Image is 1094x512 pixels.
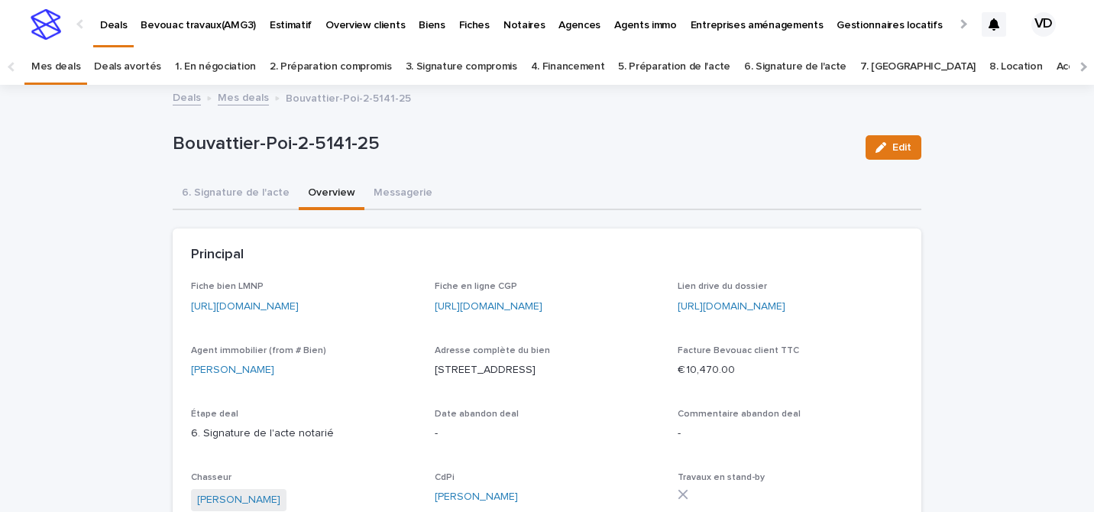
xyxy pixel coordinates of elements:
[94,49,161,85] a: Deals avortés
[989,49,1043,85] a: 8. Location
[435,282,517,291] span: Fiche en ligne CGP
[406,49,517,85] a: 3. Signature compromis
[218,88,269,105] a: Mes deals
[435,489,518,505] a: [PERSON_NAME]
[678,301,785,312] a: [URL][DOMAIN_NAME]
[678,346,799,355] span: Facture Bevouac client TTC
[435,473,455,482] span: CdPi
[1031,12,1056,37] div: VD
[173,133,853,155] p: Bouvattier-Poi-2-5141-25
[31,49,80,85] a: Mes deals
[286,89,411,105] p: Bouvattier-Poi-2-5141-25
[299,178,364,210] button: Overview
[435,301,542,312] a: [URL][DOMAIN_NAME]
[678,362,903,378] p: € 10,470.00
[364,178,442,210] button: Messagerie
[191,473,231,482] span: Chasseur
[173,178,299,210] button: 6. Signature de l'acte
[191,346,326,355] span: Agent immobilier (from # Bien)
[197,492,280,508] a: [PERSON_NAME]
[678,282,767,291] span: Lien drive du dossier
[860,49,976,85] a: 7. [GEOGRAPHIC_DATA]
[31,9,61,40] img: stacker-logo-s-only.png
[191,301,299,312] a: [URL][DOMAIN_NAME]
[435,410,519,419] span: Date abandon deal
[191,282,264,291] span: Fiche bien LMNP
[892,142,911,153] span: Edit
[678,410,801,419] span: Commentaire abandon deal
[173,88,201,105] a: Deals
[531,49,605,85] a: 4. Financement
[435,426,660,442] p: -
[175,49,256,85] a: 1. En négociation
[191,410,238,419] span: Étape deal
[270,49,392,85] a: 2. Préparation compromis
[191,247,244,264] h2: Principal
[678,426,903,442] p: -
[191,362,274,378] a: [PERSON_NAME]
[191,426,416,442] p: 6. Signature de l'acte notarié
[435,346,550,355] span: Adresse complète du bien
[435,362,660,378] p: [STREET_ADDRESS]
[678,473,765,482] span: Travaux en stand-by
[866,135,921,160] button: Edit
[618,49,730,85] a: 5. Préparation de l'acte
[744,49,846,85] a: 6. Signature de l'acte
